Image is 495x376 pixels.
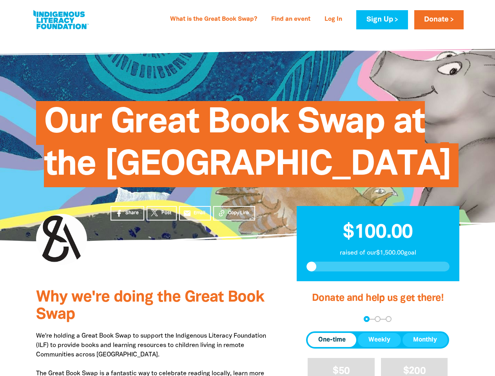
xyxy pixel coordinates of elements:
[414,10,464,29] a: Donate
[403,333,448,347] button: Monthly
[358,333,401,347] button: Weekly
[194,210,205,217] span: Email
[333,367,350,376] span: $50
[320,13,347,26] a: Log In
[213,206,255,221] button: Copy Link
[312,294,444,303] span: Donate and help us get there!
[228,210,250,217] span: Copy Link
[375,316,381,322] button: Navigate to step 2 of 3 to enter your details
[386,316,392,322] button: Navigate to step 3 of 3 to enter your payment details
[356,10,408,29] a: Sign Up
[44,107,451,187] span: Our Great Book Swap at the [GEOGRAPHIC_DATA]
[413,335,437,345] span: Monthly
[343,224,413,242] span: $100.00
[403,367,426,376] span: $200
[165,13,262,26] a: What is the Great Book Swap?
[183,209,191,217] i: email
[267,13,315,26] a: Find an event
[318,335,346,345] span: One-time
[111,206,144,221] a: Share
[161,210,171,217] span: Post
[306,248,450,258] p: raised of our $1,500.00 goal
[368,335,390,345] span: Weekly
[36,290,264,322] span: Why we're doing the Great Book Swap
[306,331,449,349] div: Donation frequency
[364,316,370,322] button: Navigate to step 1 of 3 to enter your donation amount
[179,206,211,221] a: emailEmail
[308,333,356,347] button: One-time
[147,206,177,221] a: Post
[125,210,139,217] span: Share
